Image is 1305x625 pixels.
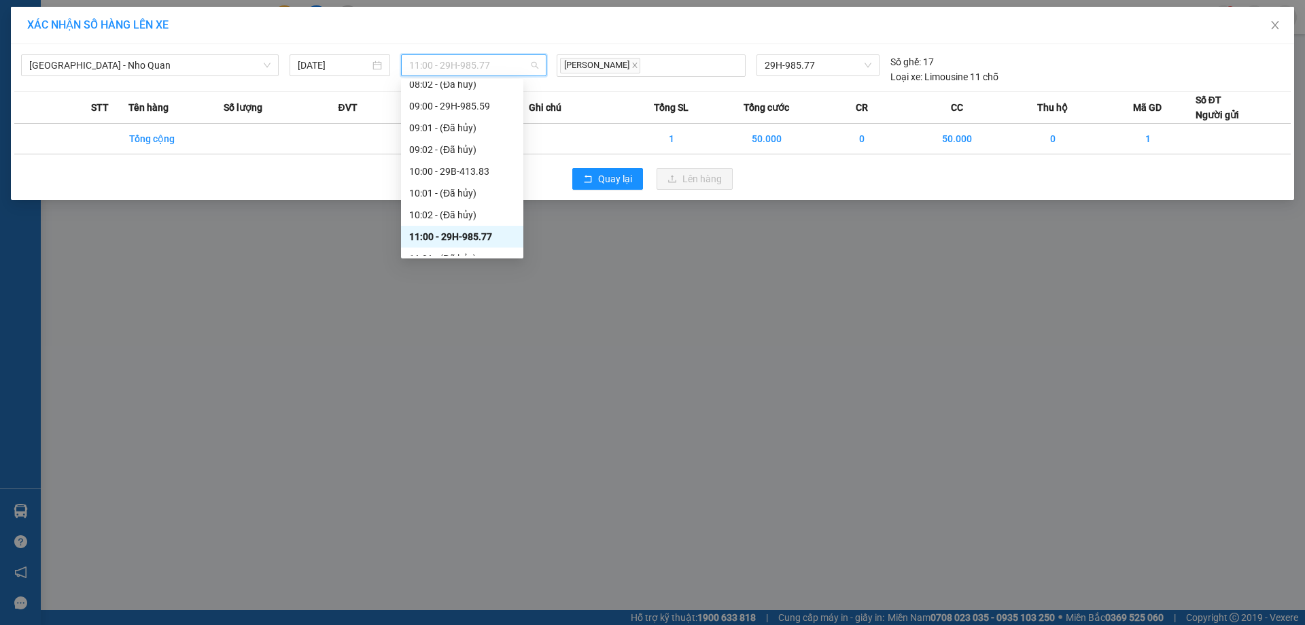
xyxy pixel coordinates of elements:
button: uploadLên hàng [657,168,733,190]
span: STT [91,100,109,115]
span: CC [951,100,963,115]
span: Tổng SL [654,100,689,115]
td: 50.000 [719,124,814,154]
span: XÁC NHẬN SỐ HÀNG LÊN XE [27,18,169,31]
span: 11:00 - 29H-985.77 [409,55,538,75]
span: Ghi chú [529,100,561,115]
button: rollbackQuay lại [572,168,643,190]
span: Tên hàng [128,100,169,115]
div: 09:02 - (Đã hủy) [409,142,515,157]
div: 09:01 - (Đã hủy) [409,120,515,135]
div: 08:02 - (Đã hủy) [409,77,515,92]
td: Tổng cộng [128,124,224,154]
span: [PERSON_NAME] [560,58,640,73]
div: 17 [890,54,934,69]
td: 1 [624,124,719,154]
span: Tổng cước [744,100,789,115]
span: Mã GD [1133,100,1162,115]
span: close [631,62,638,69]
div: 10:02 - (Đã hủy) [409,207,515,222]
span: 29H-985.77 [765,55,871,75]
span: Số lượng [224,100,262,115]
span: ĐVT [338,100,357,115]
span: Số ghế: [890,54,921,69]
td: 1 [1100,124,1196,154]
span: Quay lại [598,171,632,186]
div: 11:01 - (Đã hủy) [409,251,515,266]
span: CR [856,100,868,115]
div: 09:00 - 29H-985.59 [409,99,515,114]
div: Số ĐT Người gửi [1196,92,1239,122]
td: 0 [814,124,909,154]
span: rollback [583,174,593,185]
div: Limousine 11 chỗ [890,69,998,84]
input: 12/08/2025 [298,58,370,73]
span: Loại xe: [890,69,922,84]
span: Thu hộ [1037,100,1068,115]
button: Close [1256,7,1294,45]
div: 10:01 - (Đã hủy) [409,186,515,201]
div: 10:00 - 29B-413.83 [409,164,515,179]
span: Hà Nội - Nho Quan [29,55,271,75]
div: 11:00 - 29H-985.77 [409,229,515,244]
td: 50.000 [909,124,1005,154]
span: close [1270,20,1281,31]
td: 0 [1005,124,1100,154]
